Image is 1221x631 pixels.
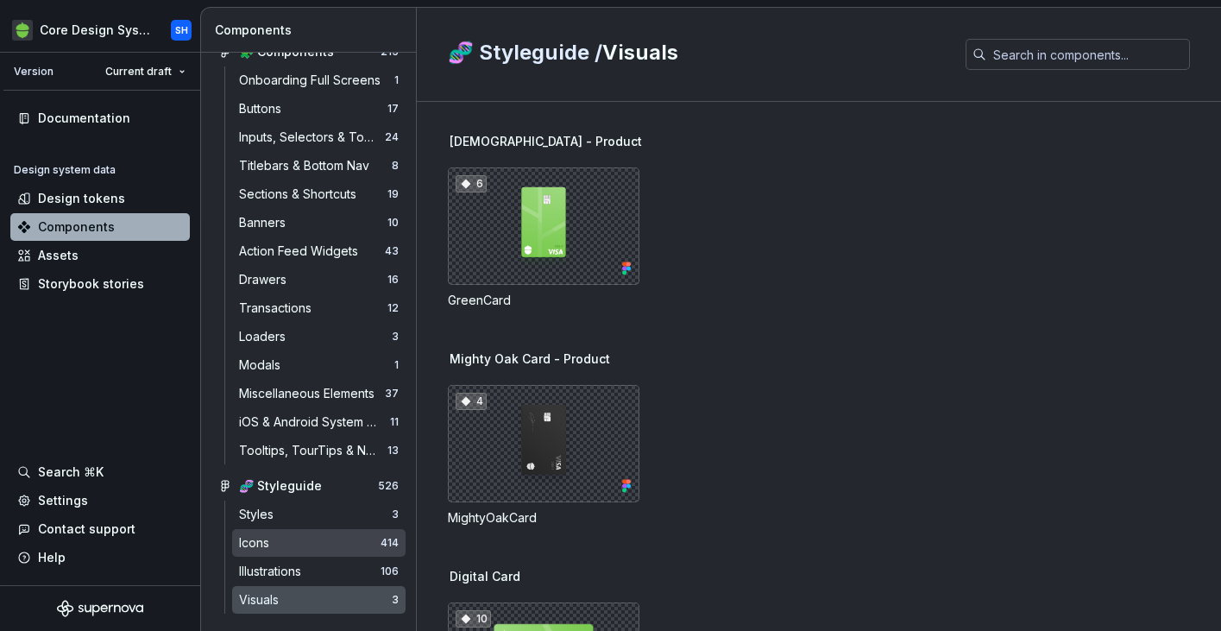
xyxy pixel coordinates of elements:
[38,492,88,509] div: Settings
[232,294,406,322] a: Transactions12
[232,152,406,180] a: Titlebars & Bottom Nav8
[232,437,406,464] a: Tooltips, TourTips & Notes13
[3,11,197,48] button: Core Design SystemSH
[448,40,602,65] span: 🧬 Styleguide /
[239,328,293,345] div: Loaders
[175,23,188,37] div: SH
[14,163,116,177] div: Design system data
[448,509,639,527] div: MightyOakCard
[232,586,406,614] a: Visuals3
[456,175,487,192] div: 6
[392,330,399,344] div: 3
[232,266,406,293] a: Drawers16
[394,73,399,87] div: 1
[38,190,125,207] div: Design tokens
[387,301,399,315] div: 12
[10,270,190,298] a: Storybook stories
[387,102,399,116] div: 17
[456,393,487,410] div: 4
[10,185,190,212] a: Design tokens
[211,472,406,500] a: 🧬 Styleguide526
[385,387,399,401] div: 37
[239,357,287,374] div: Modals
[448,292,639,309] div: GreenCard
[239,534,276,552] div: Icons
[394,358,399,372] div: 1
[239,506,280,523] div: Styles
[10,213,190,241] a: Components
[232,237,406,265] a: Action Feed Widgets43
[239,129,385,146] div: Inputs, Selectors & Toggles
[232,66,406,94] a: Onboarding Full Screens1
[239,271,293,288] div: Drawers
[232,501,406,528] a: Styles3
[38,464,104,481] div: Search ⌘K
[239,100,288,117] div: Buttons
[239,477,322,495] div: 🧬 Styleguide
[232,380,406,407] a: Miscellaneous Elements37
[392,159,399,173] div: 8
[10,242,190,269] a: Assets
[387,273,399,287] div: 16
[232,180,406,208] a: Sections & Shortcuts19
[450,568,520,585] span: Digital Card
[385,244,399,258] div: 43
[448,167,639,309] div: 6GreenCard
[239,72,387,89] div: Onboarding Full Screens
[381,565,399,578] div: 106
[390,415,399,429] div: 11
[239,591,286,609] div: Visuals
[232,408,406,436] a: iOS & Android System Components11
[232,323,406,350] a: Loaders3
[14,65,53,79] div: Version
[239,413,390,431] div: iOS & Android System Components
[10,544,190,571] button: Help
[10,515,190,543] button: Contact support
[98,60,193,84] button: Current draft
[392,593,399,607] div: 3
[232,558,406,585] a: Illustrations106
[239,385,381,402] div: Miscellaneous Elements
[38,275,144,293] div: Storybook stories
[38,549,66,566] div: Help
[232,529,406,557] a: Icons414
[450,350,610,368] span: Mighty Oak Card - Product
[12,20,33,41] img: 236da360-d76e-47e8-bd69-d9ae43f958f1.png
[239,442,387,459] div: Tooltips, TourTips & Notes
[232,95,406,123] a: Buttons17
[392,508,399,521] div: 3
[215,22,409,39] div: Components
[239,243,365,260] div: Action Feed Widgets
[450,133,642,150] span: [DEMOGRAPHIC_DATA] - Product
[385,130,399,144] div: 24
[239,563,308,580] div: Illustrations
[38,247,79,264] div: Assets
[239,186,363,203] div: Sections & Shortcuts
[448,39,945,66] h2: Visuals
[239,214,293,231] div: Banners
[10,458,190,486] button: Search ⌘K
[387,444,399,457] div: 13
[448,385,639,527] div: 4MightyOakCard
[38,521,135,538] div: Contact support
[387,216,399,230] div: 10
[40,22,150,39] div: Core Design System
[10,104,190,132] a: Documentation
[387,187,399,201] div: 19
[232,123,406,151] a: Inputs, Selectors & Toggles24
[105,65,172,79] span: Current draft
[381,536,399,550] div: 414
[57,600,143,617] svg: Supernova Logo
[239,157,376,174] div: Titlebars & Bottom Nav
[10,487,190,514] a: Settings
[38,110,130,127] div: Documentation
[239,300,318,317] div: Transactions
[378,479,399,493] div: 526
[38,218,115,236] div: Components
[232,351,406,379] a: Modals1
[456,610,491,628] div: 10
[986,39,1190,70] input: Search in components...
[232,209,406,237] a: Banners10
